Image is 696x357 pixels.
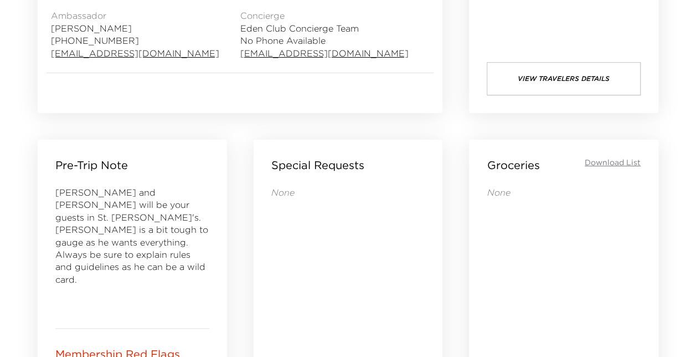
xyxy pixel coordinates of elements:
[55,187,208,285] span: [PERSON_NAME] and [PERSON_NAME] will be your guests in St. [PERSON_NAME]'s. [PERSON_NAME] is a bi...
[51,34,219,47] span: [PHONE_NUMBER]
[487,62,641,95] button: View Travelers Details
[240,47,409,59] a: [EMAIL_ADDRESS][DOMAIN_NAME]
[487,186,641,198] p: None
[51,9,219,22] span: Ambassador
[240,22,409,34] span: Eden Club Concierge Team
[55,157,128,173] p: Pre-Trip Note
[240,34,409,47] span: No Phone Available
[51,47,219,59] a: [EMAIL_ADDRESS][DOMAIN_NAME]
[487,157,539,173] p: Groceries
[240,9,409,22] span: Concierge
[271,186,425,198] p: None
[271,157,364,173] p: Special Requests
[51,22,219,34] span: [PERSON_NAME]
